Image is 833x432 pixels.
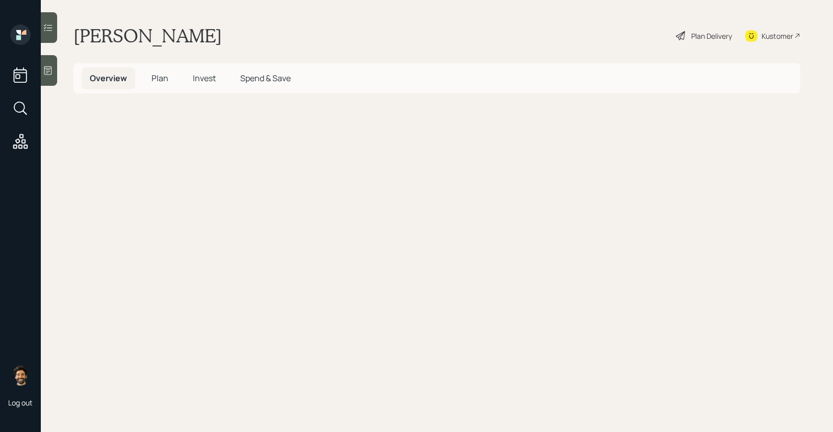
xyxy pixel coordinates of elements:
[193,73,216,84] span: Invest
[240,73,291,84] span: Spend & Save
[10,365,31,386] img: eric-schwartz-headshot.png
[8,398,33,407] div: Log out
[73,25,222,47] h1: [PERSON_NAME]
[152,73,168,84] span: Plan
[762,31,793,41] div: Kustomer
[90,73,127,84] span: Overview
[691,31,732,41] div: Plan Delivery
